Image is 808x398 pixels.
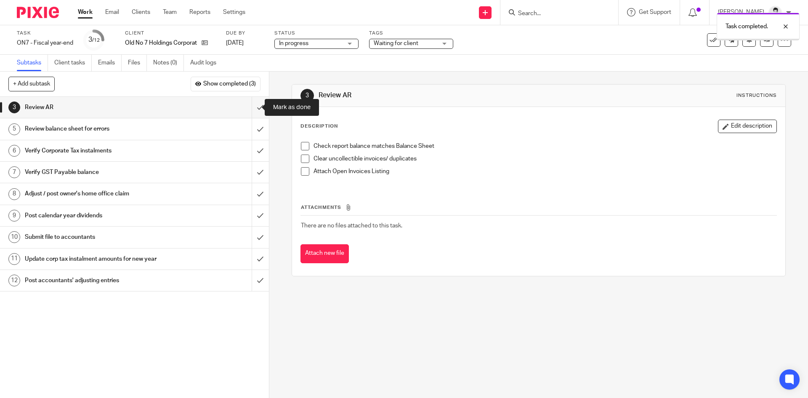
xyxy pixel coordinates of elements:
[314,155,776,163] p: Clear uncollectible invoices/ duplicates
[300,123,338,130] p: Description
[88,35,100,45] div: 3
[25,144,170,157] h1: Verify Corporate Tax instalments
[8,253,20,265] div: 11
[300,244,349,263] button: Attach new file
[8,210,20,222] div: 9
[226,30,264,37] label: Due by
[8,188,20,200] div: 8
[8,231,20,243] div: 10
[25,101,170,114] h1: Review AR
[78,8,93,16] a: Work
[8,123,20,135] div: 5
[25,274,170,287] h1: Post accountants' adjusting entries
[128,55,147,71] a: Files
[17,30,73,37] label: Task
[25,166,170,179] h1: Verify GST Payable balance
[125,39,197,47] p: Old No 7 Holdings Corporation
[17,39,73,47] div: ON7 - Fiscal year-end
[726,22,768,31] p: Task completed.
[369,30,453,37] label: Tags
[25,187,170,200] h1: Adjust / post owner's home office claim
[54,55,92,71] a: Client tasks
[17,7,59,18] img: Pixie
[314,142,776,150] p: Check report balance matches Balance Sheet
[8,166,20,178] div: 7
[301,205,341,210] span: Attachments
[226,40,244,46] span: [DATE]
[319,91,557,100] h1: Review AR
[718,120,777,133] button: Edit description
[374,40,418,46] span: Waiting for client
[8,102,20,113] div: 3
[25,209,170,222] h1: Post calendar year dividends
[153,55,184,71] a: Notes (0)
[191,77,260,91] button: Show completed (3)
[279,40,308,46] span: In progress
[314,167,776,176] p: Attach Open Invoices Listing
[163,8,177,16] a: Team
[125,30,215,37] label: Client
[25,253,170,265] h1: Update corp tax instalment amounts for new year
[25,231,170,243] h1: Submit file to accountants
[132,8,150,16] a: Clients
[92,38,100,43] small: /12
[25,123,170,135] h1: Review balance sheet for errors
[189,8,210,16] a: Reports
[8,275,20,286] div: 12
[190,55,223,71] a: Audit logs
[274,30,359,37] label: Status
[223,8,245,16] a: Settings
[300,89,314,102] div: 3
[203,81,256,88] span: Show completed (3)
[105,8,119,16] a: Email
[98,55,122,71] a: Emails
[768,6,782,19] img: squarehead.jpg
[301,223,402,229] span: There are no files attached to this task.
[17,55,48,71] a: Subtasks
[8,77,55,91] button: + Add subtask
[8,145,20,157] div: 6
[736,92,777,99] div: Instructions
